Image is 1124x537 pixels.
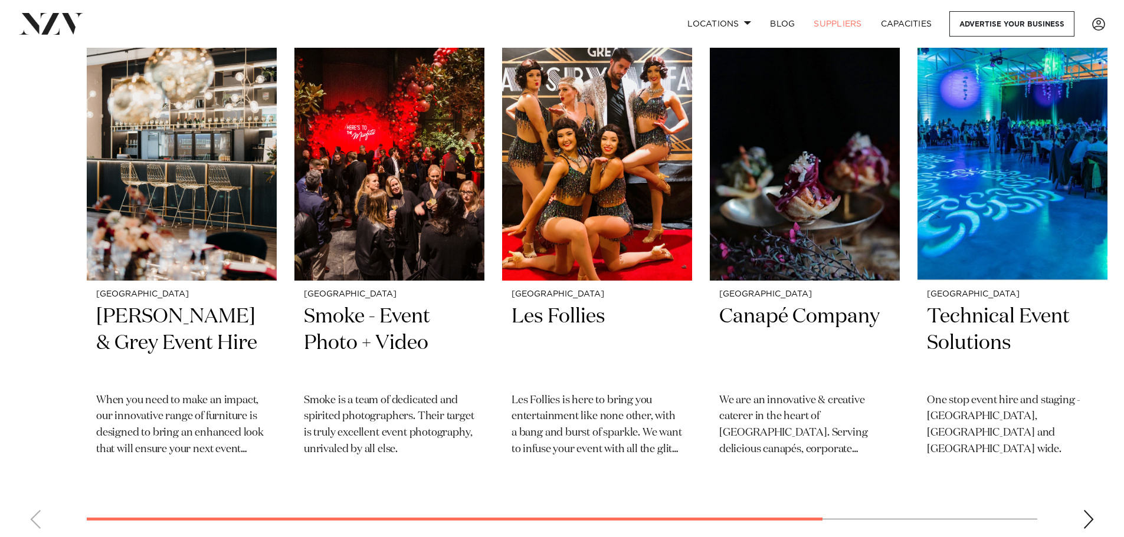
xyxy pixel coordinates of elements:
[949,11,1074,37] a: Advertise your business
[96,290,267,299] small: [GEOGRAPHIC_DATA]
[19,13,83,34] img: nzv-logo.png
[294,26,484,482] a: [GEOGRAPHIC_DATA] Smoke - Event Photo + Video Smoke is a team of dedicated and spirited photograp...
[512,304,683,383] h2: Les Follies
[927,393,1098,459] p: One stop event hire and staging - [GEOGRAPHIC_DATA], [GEOGRAPHIC_DATA] and [GEOGRAPHIC_DATA] wide.
[927,304,1098,383] h2: Technical Event Solutions
[719,393,890,459] p: ​We are an innovative & creative caterer in the heart of [GEOGRAPHIC_DATA]. Serving delicious can...
[304,290,475,299] small: [GEOGRAPHIC_DATA]
[87,26,277,482] a: [GEOGRAPHIC_DATA] [PERSON_NAME] & Grey Event Hire When you need to make an impact, our innovative...
[917,26,1107,482] a: [GEOGRAPHIC_DATA] Technical Event Solutions One stop event hire and staging - [GEOGRAPHIC_DATA], ...
[710,26,900,482] a: [GEOGRAPHIC_DATA] Canapé Company ​We are an innovative & creative caterer in the heart of [GEOGRA...
[719,304,890,383] h2: Canapé Company
[917,26,1107,482] swiper-slide: 5 / 6
[927,290,1098,299] small: [GEOGRAPHIC_DATA]
[710,26,900,482] swiper-slide: 4 / 6
[804,11,871,37] a: SUPPLIERS
[87,26,277,482] swiper-slide: 1 / 6
[719,290,890,299] small: [GEOGRAPHIC_DATA]
[761,11,804,37] a: BLOG
[294,26,484,482] swiper-slide: 2 / 6
[512,393,683,459] p: Les Follies is here to bring you entertainment like none other, with a bang and burst of sparkle....
[96,304,267,383] h2: [PERSON_NAME] & Grey Event Hire
[502,26,692,482] swiper-slide: 3 / 6
[678,11,761,37] a: Locations
[871,11,942,37] a: Capacities
[304,304,475,383] h2: Smoke - Event Photo + Video
[502,26,692,482] a: [GEOGRAPHIC_DATA] Les Follies Les Follies is here to bring you entertainment like none other, wit...
[304,393,475,459] p: Smoke is a team of dedicated and spirited photographers. Their target is truly excellent event ph...
[96,393,267,459] p: When you need to make an impact, our innovative range of furniture is designed to bring an enhanc...
[512,290,683,299] small: [GEOGRAPHIC_DATA]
